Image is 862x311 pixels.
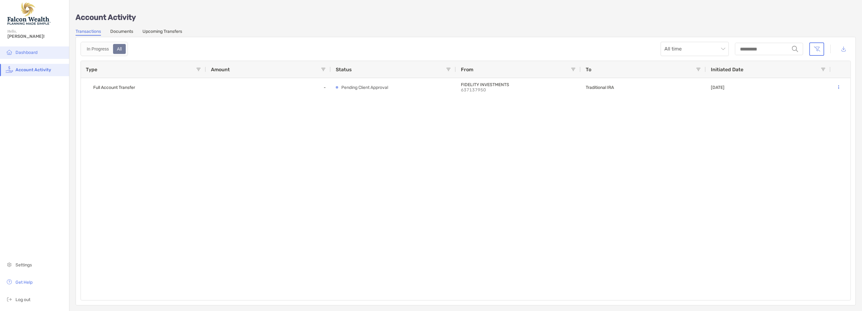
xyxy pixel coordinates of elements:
[81,42,128,56] div: segmented control
[142,29,182,36] a: Upcoming Transfers
[15,50,37,55] span: Dashboard
[6,278,13,286] img: get-help icon
[336,67,352,72] span: Status
[711,67,743,72] span: Initiated Date
[206,78,331,97] div: -
[15,262,32,268] span: Settings
[76,29,101,36] a: Transactions
[6,48,13,56] img: household icon
[461,67,473,72] span: From
[76,14,856,21] p: Account Activity
[211,67,230,72] span: Amount
[6,296,13,303] img: logout icon
[341,84,388,91] p: Pending Client Approval
[114,45,125,53] div: All
[7,34,65,39] span: [PERSON_NAME]!
[15,280,33,285] span: Get Help
[83,45,112,53] div: In Progress
[93,82,135,93] span: Full Account Transfer
[586,67,591,72] span: To
[6,261,13,268] img: settings icon
[809,42,824,56] button: Clear filters
[586,85,701,90] p: Traditional IRA
[6,66,13,73] img: activity icon
[461,87,504,93] p: 637137950
[664,42,725,56] span: All time
[15,67,51,72] span: Account Activity
[711,85,724,90] p: [DATE]
[7,2,51,25] img: Falcon Wealth Planning Logo
[15,297,30,302] span: Log out
[461,82,576,87] p: FIDELITY INVESTMENTS
[792,46,798,52] img: input icon
[110,29,133,36] a: Documents
[86,67,97,72] span: Type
